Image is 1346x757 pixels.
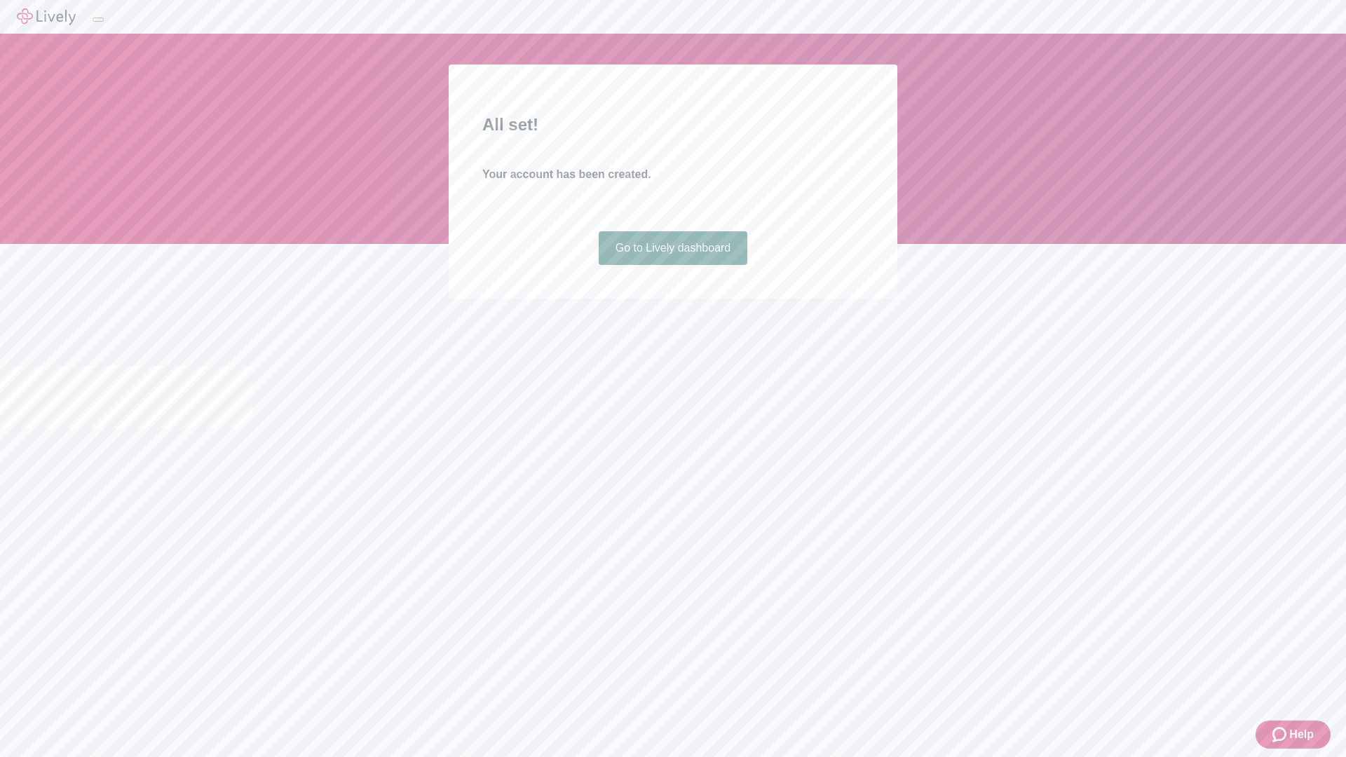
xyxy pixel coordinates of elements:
[93,18,104,22] button: Log out
[1272,726,1289,743] svg: Zendesk support icon
[17,8,76,25] img: Lively
[1289,726,1314,743] span: Help
[482,112,864,137] h2: All set!
[482,166,864,183] h4: Your account has been created.
[599,231,748,265] a: Go to Lively dashboard
[1256,721,1331,749] button: Zendesk support iconHelp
